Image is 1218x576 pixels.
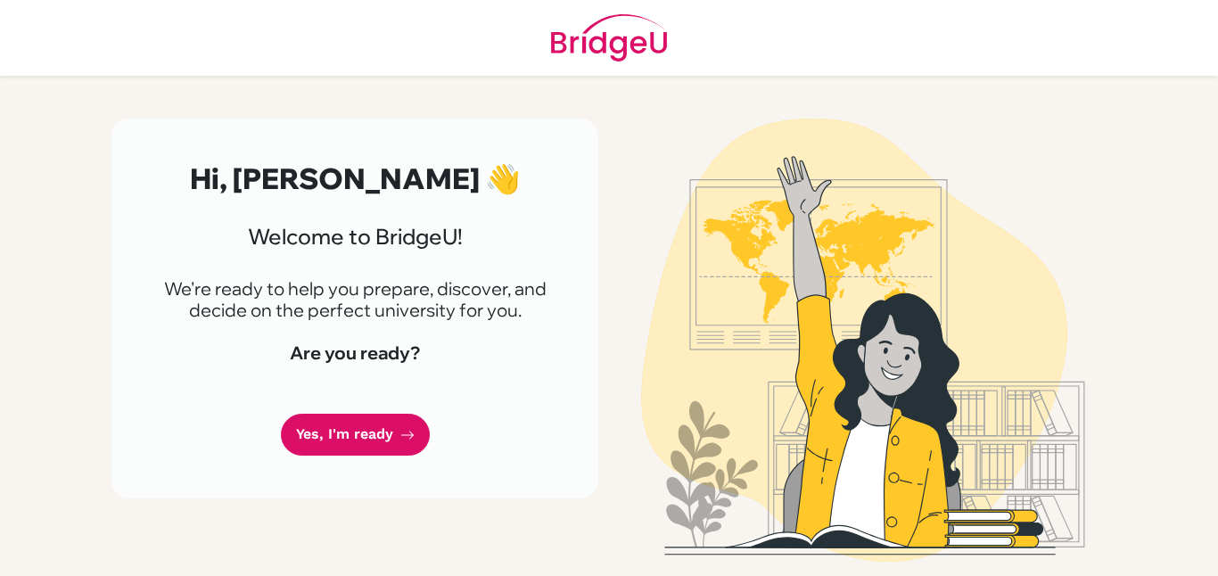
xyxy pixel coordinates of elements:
a: Yes, I'm ready [281,414,430,456]
h2: Hi, [PERSON_NAME] 👋 [154,161,556,195]
p: We're ready to help you prepare, discover, and decide on the perfect university for you. [154,278,556,321]
h4: Are you ready? [154,342,556,364]
h3: Welcome to BridgeU! [154,224,556,250]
